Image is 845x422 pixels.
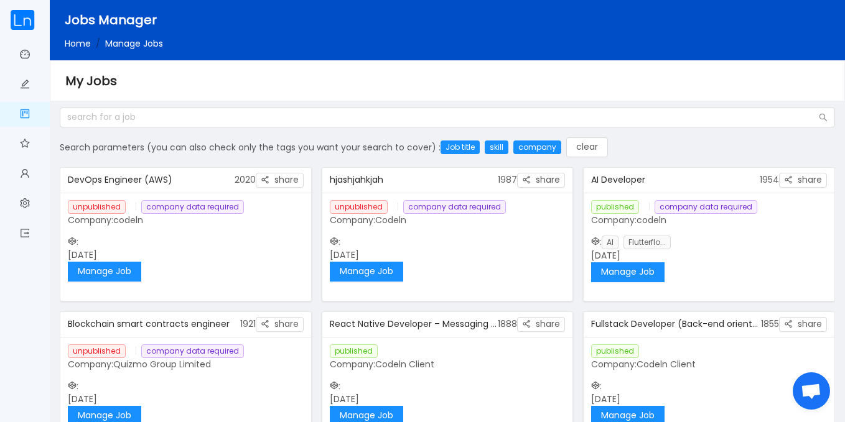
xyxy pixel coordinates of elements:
[20,132,30,158] a: icon: star
[20,42,30,68] a: icon: dashboard
[68,265,141,277] a: Manage Job
[330,358,566,371] p: Company:
[113,214,143,226] span: codeln
[68,200,126,214] span: unpublished
[591,313,761,336] div: Fullstack Developer (Back-end oriented)
[566,137,608,157] button: clear
[20,162,30,188] a: icon: user
[760,173,779,186] span: 1954
[330,409,403,421] a: Manage Job
[584,193,834,290] div: : [DATE]
[256,317,304,332] button: icon: share-altshare
[68,262,141,282] button: Manage Job
[330,168,498,191] div: hjashjahkjah
[235,173,256,186] span: 2020
[322,193,573,289] div: : [DATE]
[330,265,403,277] a: Manage Job
[20,102,30,128] a: icon: project
[637,358,696,370] span: Codeln Client
[591,381,600,390] i: icon: codepen
[141,344,244,358] span: company data required
[819,113,828,122] i: icon: search
[779,173,827,188] button: icon: share-altshare
[591,265,665,278] a: Manage Job
[68,313,240,336] div: Blockchain smart contracts engineer
[779,317,827,332] button: icon: share-altshare
[517,317,565,332] button: icon: share-altshare
[591,409,665,421] a: Manage Job
[513,140,561,154] div: company
[240,318,256,330] span: 1921
[591,237,600,245] i: icon: codepen
[68,409,141,421] a: Manage Job
[68,381,77,390] i: icon: codepen
[68,214,304,227] p: Company:
[485,140,508,154] div: skill
[517,173,565,188] button: icon: share-altshare
[441,140,480,154] div: Job title
[330,313,498,336] div: React Native Developer – Messaging Application
[68,358,304,371] p: Company:
[68,237,77,245] i: icon: codepen
[256,173,304,188] button: icon: share-altshare
[403,200,506,214] span: company data required
[65,11,157,29] span: Jobs Manager
[68,168,235,191] div: DevOps Engineer (AWS)
[591,262,665,282] button: Manage Job
[498,318,517,330] span: 1888
[655,200,757,214] span: company data required
[20,72,30,98] a: icon: edit
[761,318,779,330] span: 1855
[375,358,434,370] span: Codeln Client
[330,262,403,282] button: Manage Job
[60,193,311,289] div: : [DATE]
[602,236,619,249] span: AI
[60,108,835,127] input: search for a job
[96,37,100,50] span: /
[330,214,566,227] p: Company:
[375,214,406,226] span: Codeln
[105,37,163,50] span: Manage Jobs
[20,191,30,218] a: icon: setting
[330,200,388,214] span: unpublished
[10,10,35,30] img: cropped.59e8b842.png
[65,72,117,89] span: My Jobs
[141,200,244,214] span: company data required
[591,214,827,227] p: Company:
[591,358,827,371] p: Company:
[68,344,126,358] span: unpublished
[60,137,835,157] div: Search parameters (you can also check only the tags you want your search to cover) :
[330,344,378,358] span: published
[591,200,639,214] span: published
[591,168,760,191] div: AI Developer
[623,236,671,249] span: Flutterflo...
[793,372,830,410] div: Open chat
[65,37,91,50] a: Home
[113,358,211,370] span: Quizmo Group Limited
[330,381,338,390] i: icon: codepen
[498,173,517,186] span: 1987
[637,214,666,226] span: codeln
[330,237,338,245] i: icon: codepen
[591,344,639,358] span: published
